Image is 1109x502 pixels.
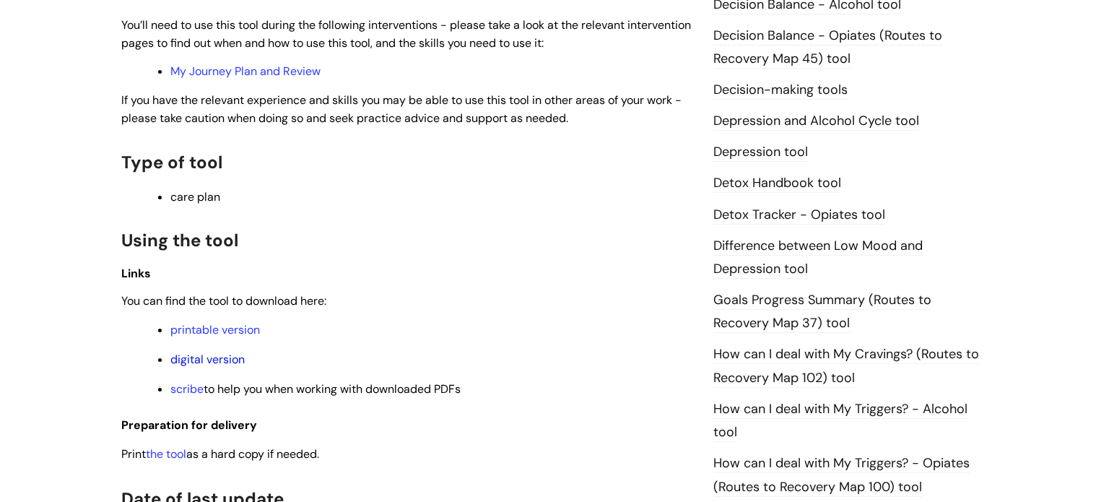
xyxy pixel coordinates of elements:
a: digital version [170,352,245,367]
span: You can find the tool to download here: [121,293,326,308]
a: How can I deal with My Triggers? - Opiates (Routes to Recovery Map 100) tool [713,454,970,496]
a: My Journey Plan and Review [170,64,321,79]
span: to help you when working with downloaded PDFs [170,381,461,397]
a: Depression and Alcohol Cycle tool [713,112,919,131]
a: How can I deal with My Triggers? - Alcohol tool [713,400,967,442]
a: Detox Tracker - Opiates tool [713,206,885,225]
span: Using the tool [121,229,238,251]
span: care plan [170,189,220,204]
a: Decision-making tools [713,81,848,100]
a: Difference between Low Mood and Depression tool [713,237,923,279]
a: Decision Balance - Opiates (Routes to Recovery Map 45) tool [713,27,942,69]
span: Print as a hard copy if needed. [121,446,319,462]
a: the tool [146,446,186,462]
a: Detox Handbook tool [713,174,841,193]
a: scribe [170,381,204,397]
a: printable version [170,322,260,337]
span: If you have the relevant experience and skills you may be able to use this tool in other areas of... [121,92,682,126]
a: Goals Progress Summary (Routes to Recovery Map 37) tool [713,291,931,333]
span: Preparation for delivery [121,417,257,433]
a: Depression tool [713,143,808,162]
span: Links [121,266,151,281]
a: How can I deal with My Cravings? (Routes to Recovery Map 102) tool [713,345,979,387]
span: You’ll need to use this tool during the following interventions - please take a look at the relev... [121,17,691,51]
span: Type of tool [121,151,222,173]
